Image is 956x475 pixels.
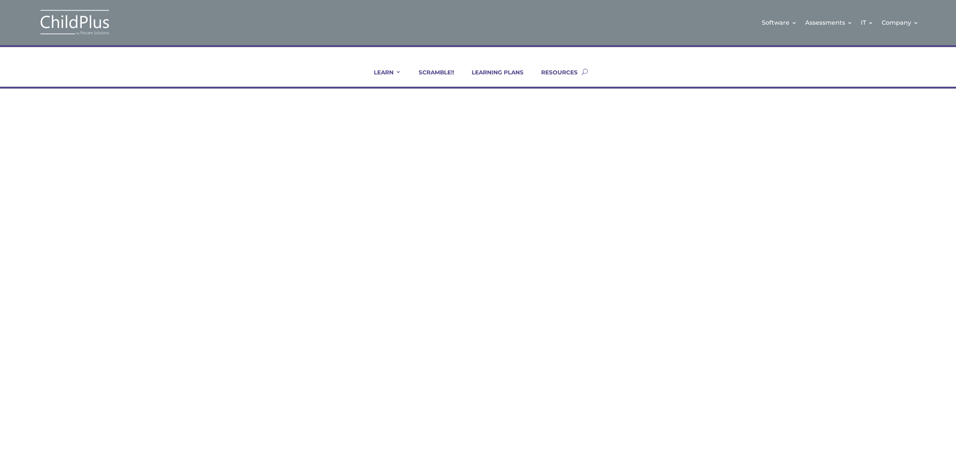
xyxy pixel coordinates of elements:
a: IT [861,7,873,38]
a: Software [762,7,797,38]
a: Assessments [805,7,853,38]
a: SCRAMBLE!! [409,69,454,87]
a: LEARN [364,69,401,87]
a: Company [882,7,919,38]
a: RESOURCES [532,69,578,87]
a: LEARNING PLANS [462,69,524,87]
